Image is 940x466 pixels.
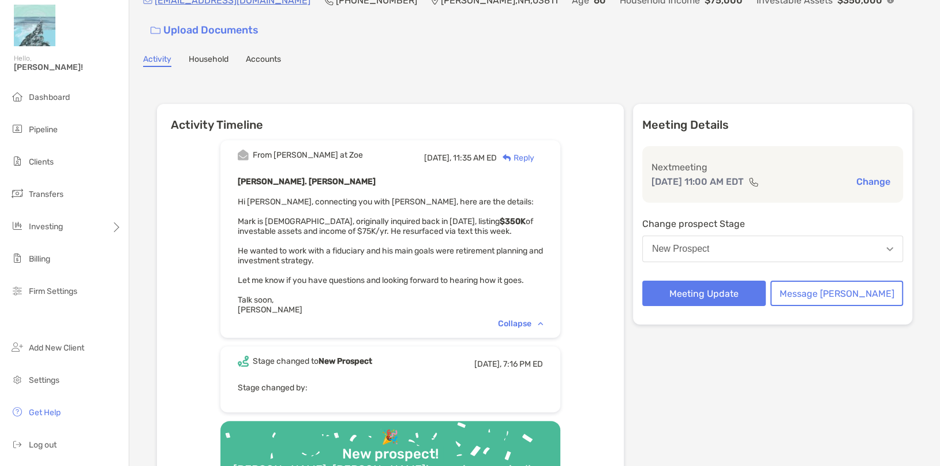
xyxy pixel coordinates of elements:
b: [PERSON_NAME]. [PERSON_NAME] [238,177,376,187]
span: [DATE], [474,359,501,369]
img: billing icon [10,251,24,265]
div: From [PERSON_NAME] at Zoe [253,150,363,160]
div: 🎉 [377,429,403,446]
a: Accounts [246,54,281,67]
a: Household [189,54,229,67]
div: Stage changed to [253,356,372,366]
img: Event icon [238,150,249,161]
img: Reply icon [503,154,511,162]
span: Add New Client [29,343,84,353]
img: Open dropdown arrow [886,247,893,251]
img: get-help icon [10,405,24,419]
img: settings icon [10,372,24,386]
a: Activity [143,54,171,67]
span: Log out [29,440,57,450]
div: New Prospect [652,244,710,254]
img: investing icon [10,219,24,233]
p: Next meeting [651,160,894,174]
img: communication type [748,177,759,187]
button: Change [853,176,894,188]
span: Firm Settings [29,286,77,296]
span: [DATE], [424,153,451,163]
b: New Prospect [319,356,372,366]
span: [PERSON_NAME]! [14,62,122,72]
span: Transfers [29,189,63,199]
span: Clients [29,157,54,167]
img: add_new_client icon [10,340,24,354]
img: pipeline icon [10,122,24,136]
span: Pipeline [29,125,58,135]
p: [DATE] 11:00 AM EDT [651,174,744,189]
span: Billing [29,254,50,264]
span: 7:16 PM ED [503,359,543,369]
img: logout icon [10,437,24,451]
button: New Prospect [642,236,903,262]
button: Message [PERSON_NAME] [770,281,903,306]
img: firm-settings icon [10,284,24,297]
img: Chevron icon [538,322,543,325]
div: Reply [497,152,534,164]
span: 11:35 AM ED [453,153,497,163]
img: button icon [151,27,160,35]
p: Stage changed by: [238,381,543,395]
span: Settings [29,375,59,385]
img: dashboard icon [10,90,24,103]
img: transfers icon [10,187,24,200]
img: Event icon [238,356,249,367]
a: Upload Documents [143,18,266,43]
img: clients icon [10,154,24,168]
img: Zoe Logo [14,5,55,46]
h6: Activity Timeline [157,104,624,132]
p: Meeting Details [642,118,903,132]
span: Hi [PERSON_NAME], connecting you with [PERSON_NAME], here are the details: Mark is [DEMOGRAPHIC_D... [238,197,543,315]
p: Change prospect Stage [642,217,903,231]
span: Get Help [29,408,61,417]
strong: $350K [500,217,526,226]
span: Dashboard [29,92,70,102]
button: Meeting Update [642,281,766,306]
div: Collapse [498,319,543,329]
span: Investing [29,222,63,232]
div: New prospect! [338,446,443,463]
